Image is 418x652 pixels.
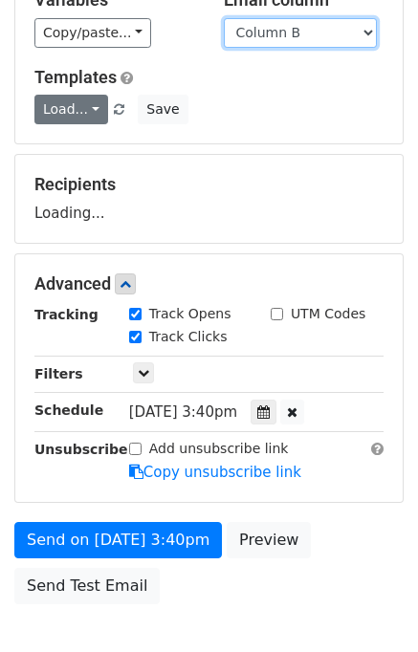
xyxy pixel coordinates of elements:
[34,18,151,48] a: Copy/paste...
[34,307,99,322] strong: Tracking
[149,327,228,347] label: Track Clicks
[227,522,311,558] a: Preview
[34,442,128,457] strong: Unsubscribe
[34,273,384,294] h5: Advanced
[138,95,187,124] button: Save
[34,174,384,224] div: Loading...
[129,403,237,421] span: [DATE] 3:40pm
[322,560,418,652] iframe: Chat Widget
[149,304,231,324] label: Track Opens
[34,67,117,87] a: Templates
[34,366,83,381] strong: Filters
[149,439,289,459] label: Add unsubscribe link
[14,568,160,604] a: Send Test Email
[129,464,301,481] a: Copy unsubscribe link
[34,95,108,124] a: Load...
[291,304,365,324] label: UTM Codes
[34,402,103,418] strong: Schedule
[14,522,222,558] a: Send on [DATE] 3:40pm
[34,174,384,195] h5: Recipients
